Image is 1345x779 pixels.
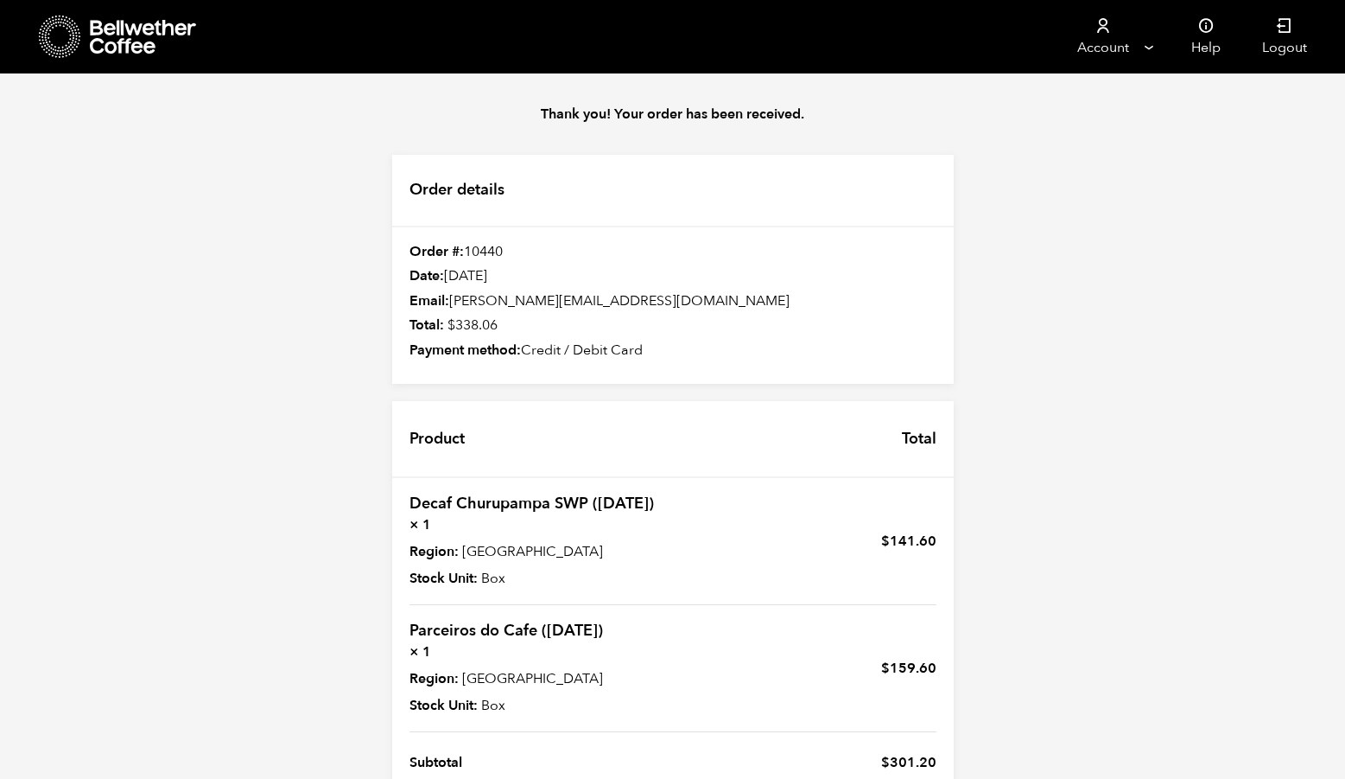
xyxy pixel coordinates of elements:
a: Decaf Churupampa SWP ([DATE]) [409,493,654,514]
strong: Payment method: [409,341,521,360]
strong: Region: [409,668,459,689]
div: [DATE] [392,267,954,286]
span: $ [447,316,455,335]
strong: Email: [409,291,449,310]
p: Box [409,568,663,589]
th: Total [885,401,954,476]
a: Parceiros do Cafe ([DATE]) [409,620,603,642]
h2: Order details [392,155,954,227]
span: 301.20 [881,753,936,772]
bdi: 338.06 [447,316,498,335]
strong: Date: [409,266,444,285]
p: [GEOGRAPHIC_DATA] [409,668,663,689]
p: Thank you! Your order has been received. [375,104,971,125]
strong: Total: [409,316,444,335]
strong: Stock Unit: [409,568,478,589]
th: Subtotal [409,748,673,777]
th: Product [392,401,482,476]
p: [GEOGRAPHIC_DATA] [409,541,663,562]
span: $ [881,659,890,678]
span: $ [881,532,890,551]
bdi: 141.60 [881,532,936,551]
strong: Stock Unit: [409,695,478,716]
strong: × 1 [409,642,663,662]
div: [PERSON_NAME][EMAIL_ADDRESS][DOMAIN_NAME] [392,292,954,311]
div: 10440 [392,243,954,262]
bdi: 159.60 [881,659,936,678]
p: Box [409,695,663,716]
span: $ [881,753,890,772]
div: Credit / Debit Card [392,342,954,361]
strong: Region: [409,541,459,562]
strong: × 1 [409,514,663,535]
strong: Order #: [409,242,464,261]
